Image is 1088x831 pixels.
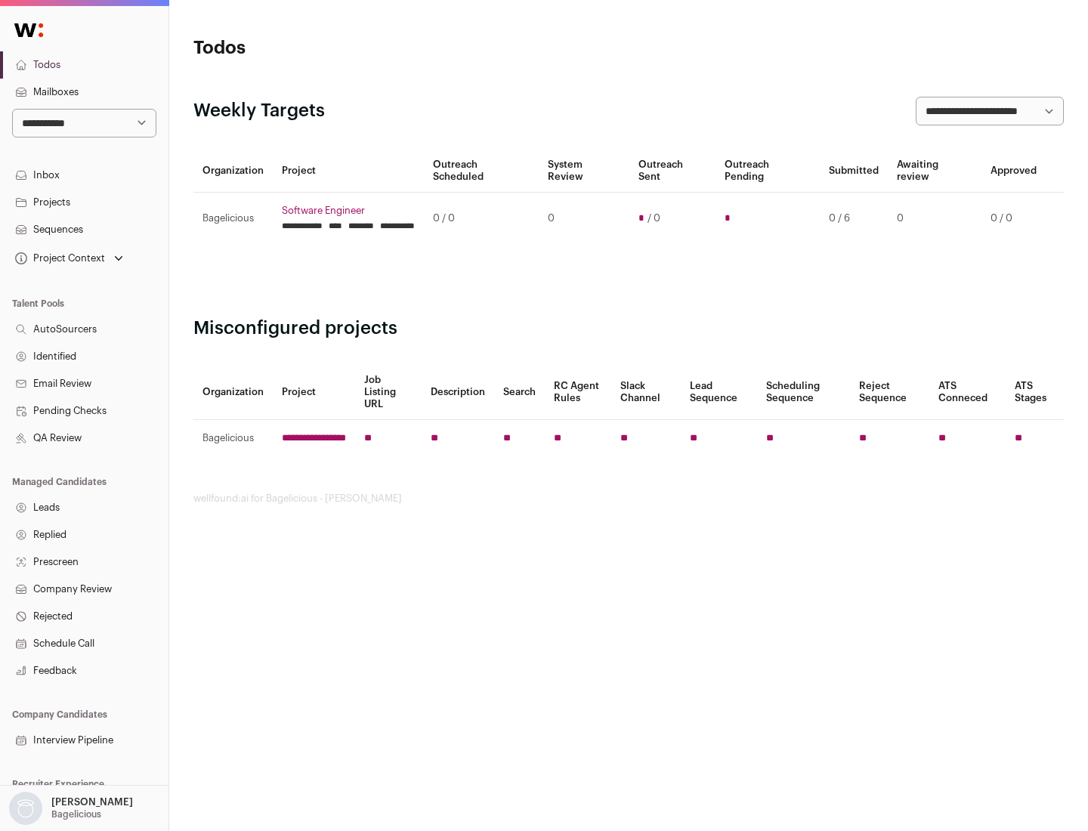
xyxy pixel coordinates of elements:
th: Outreach Scheduled [424,150,539,193]
h1: Todos [193,36,484,60]
th: Scheduling Sequence [757,365,850,420]
th: ATS Conneced [929,365,1005,420]
th: Organization [193,365,273,420]
th: Submitted [820,150,888,193]
td: Bagelicious [193,193,273,245]
div: Project Context [12,252,105,264]
td: 0 / 0 [981,193,1046,245]
th: ATS Stages [1006,365,1064,420]
button: Open dropdown [12,248,126,269]
th: Project [273,365,355,420]
td: Bagelicious [193,420,273,457]
a: Software Engineer [282,205,415,217]
th: Project [273,150,424,193]
footer: wellfound:ai for Bagelicious - [PERSON_NAME] [193,493,1064,505]
th: Outreach Pending [716,150,819,193]
th: System Review [539,150,629,193]
th: Approved [981,150,1046,193]
h2: Misconfigured projects [193,317,1064,341]
th: Search [494,365,545,420]
th: Outreach Sent [629,150,716,193]
td: 0 / 0 [424,193,539,245]
th: Description [422,365,494,420]
th: Slack Channel [611,365,681,420]
span: / 0 [648,212,660,224]
img: nopic.png [9,792,42,825]
th: Reject Sequence [850,365,930,420]
th: Job Listing URL [355,365,422,420]
p: Bagelicious [51,808,101,820]
button: Open dropdown [6,792,136,825]
td: 0 / 6 [820,193,888,245]
th: Awaiting review [888,150,981,193]
th: Organization [193,150,273,193]
p: [PERSON_NAME] [51,796,133,808]
td: 0 [888,193,981,245]
h2: Weekly Targets [193,99,325,123]
td: 0 [539,193,629,245]
img: Wellfound [6,15,51,45]
th: RC Agent Rules [545,365,610,420]
th: Lead Sequence [681,365,757,420]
